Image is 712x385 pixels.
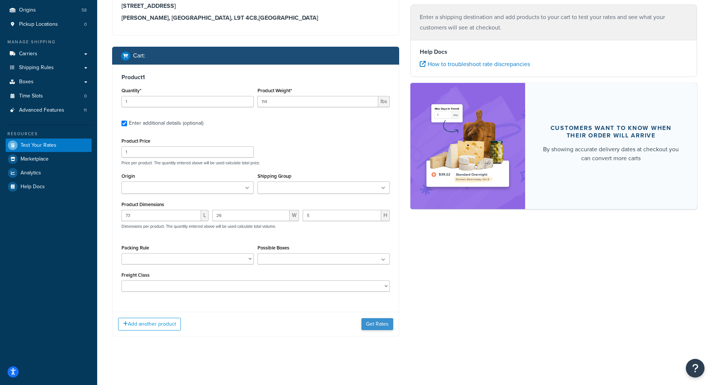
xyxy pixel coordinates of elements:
[121,74,390,81] h3: Product 1
[6,18,92,31] a: Pickup Locations0
[21,156,49,162] span: Marketplace
[258,245,289,251] label: Possible Boxes
[84,107,87,114] span: 11
[133,52,145,59] h2: Cart :
[381,210,390,221] span: H
[84,21,87,28] span: 0
[121,173,135,179] label: Origin
[19,79,34,85] span: Boxes
[19,107,64,114] span: Advanced Features
[6,3,92,17] a: Origins58
[120,224,276,229] p: Dimensions per product. The quantity entered above will be used calculate total volume.
[420,60,530,68] a: How to troubleshoot rate discrepancies
[420,12,688,33] p: Enter a shipping destination and add products to your cart to test your rates and see what your c...
[6,75,92,89] a: Boxes
[258,96,378,107] input: 0.00
[19,21,58,28] span: Pickup Locations
[121,14,390,22] h3: [PERSON_NAME], [GEOGRAPHIC_DATA], L9T 4C8 , [GEOGRAPHIC_DATA]
[19,65,54,71] span: Shipping Rules
[6,103,92,117] a: Advanced Features11
[6,152,92,166] a: Marketplace
[361,318,393,330] button: Get Rates
[21,170,41,176] span: Analytics
[6,18,92,31] li: Pickup Locations
[6,131,92,137] div: Resources
[290,210,299,221] span: W
[121,138,150,144] label: Product Price
[121,245,149,251] label: Packing Rule
[19,51,37,57] span: Carriers
[121,96,254,107] input: 0
[543,145,679,163] div: By showing accurate delivery dates at checkout you can convert more carts
[129,118,203,128] div: Enter additional details (optional)
[378,96,390,107] span: lbs
[258,173,292,179] label: Shipping Group
[6,103,92,117] li: Advanced Features
[21,142,56,149] span: Test Your Rates
[6,47,92,61] a: Carriers
[543,124,679,139] div: Customers want to know when their order will arrive
[6,39,92,45] div: Manage Shipping
[118,318,181,330] button: Add another product
[121,202,164,207] label: Product Dimensions
[121,121,127,126] input: Enter additional details (optional)
[686,359,705,378] button: Open Resource Center
[19,7,36,13] span: Origins
[121,272,150,278] label: Freight Class
[420,47,688,56] h4: Help Docs
[81,7,87,13] span: 58
[422,94,514,198] img: feature-image-ddt-36eae7f7280da8017bfb280eaccd9c446f90b1fe08728e4019434db127062ab4.png
[120,160,392,165] p: Price per product. The quantity entered above will be used calculate total price.
[201,210,209,221] span: L
[6,166,92,180] a: Analytics
[19,93,43,99] span: Time Slots
[84,93,87,99] span: 0
[6,3,92,17] li: Origins
[6,61,92,75] a: Shipping Rules
[121,88,141,93] label: Quantity*
[121,2,390,10] h3: [STREET_ADDRESS]
[258,88,292,93] label: Product Weight*
[6,180,92,193] a: Help Docs
[21,184,45,190] span: Help Docs
[6,89,92,103] li: Time Slots
[6,139,92,152] a: Test Your Rates
[6,89,92,103] a: Time Slots0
